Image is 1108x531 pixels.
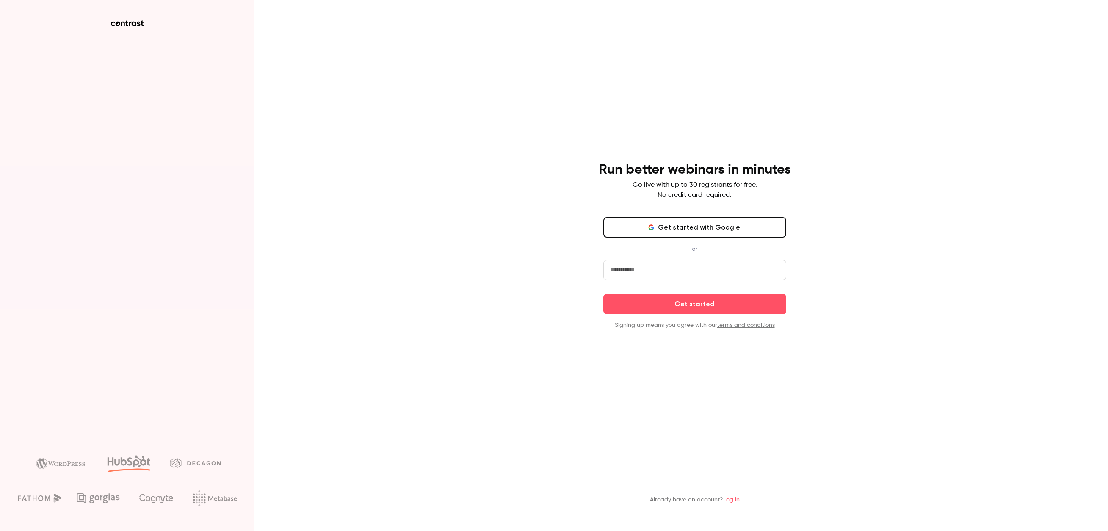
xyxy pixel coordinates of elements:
h4: Run better webinars in minutes [599,161,791,178]
a: Log in [723,497,740,503]
button: Get started [603,294,786,314]
span: or [688,244,702,253]
img: decagon [170,458,221,467]
a: terms and conditions [717,322,775,328]
p: Signing up means you agree with our [603,321,786,329]
p: Already have an account? [650,495,740,504]
p: Go live with up to 30 registrants for free. No credit card required. [633,180,757,200]
button: Get started with Google [603,217,786,238]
